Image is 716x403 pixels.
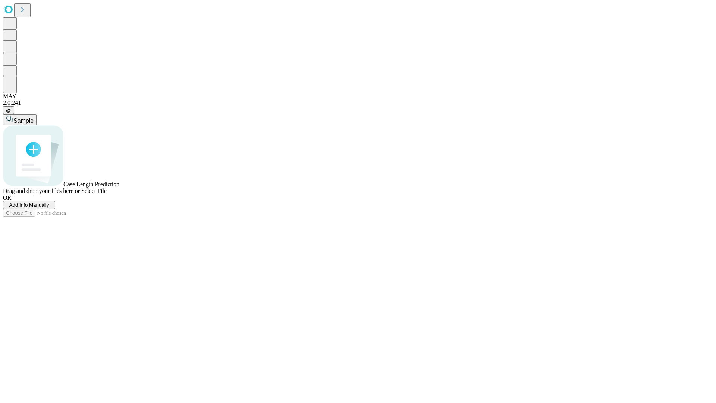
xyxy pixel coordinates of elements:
span: Case Length Prediction [63,181,119,187]
button: Sample [3,114,37,125]
span: @ [6,107,11,113]
div: MAY [3,93,713,100]
span: OR [3,194,11,201]
span: Drag and drop your files here or [3,188,80,194]
span: Add Info Manually [9,202,49,208]
span: Sample [13,118,34,124]
span: Select File [81,188,107,194]
button: Add Info Manually [3,201,55,209]
div: 2.0.241 [3,100,713,106]
button: @ [3,106,14,114]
